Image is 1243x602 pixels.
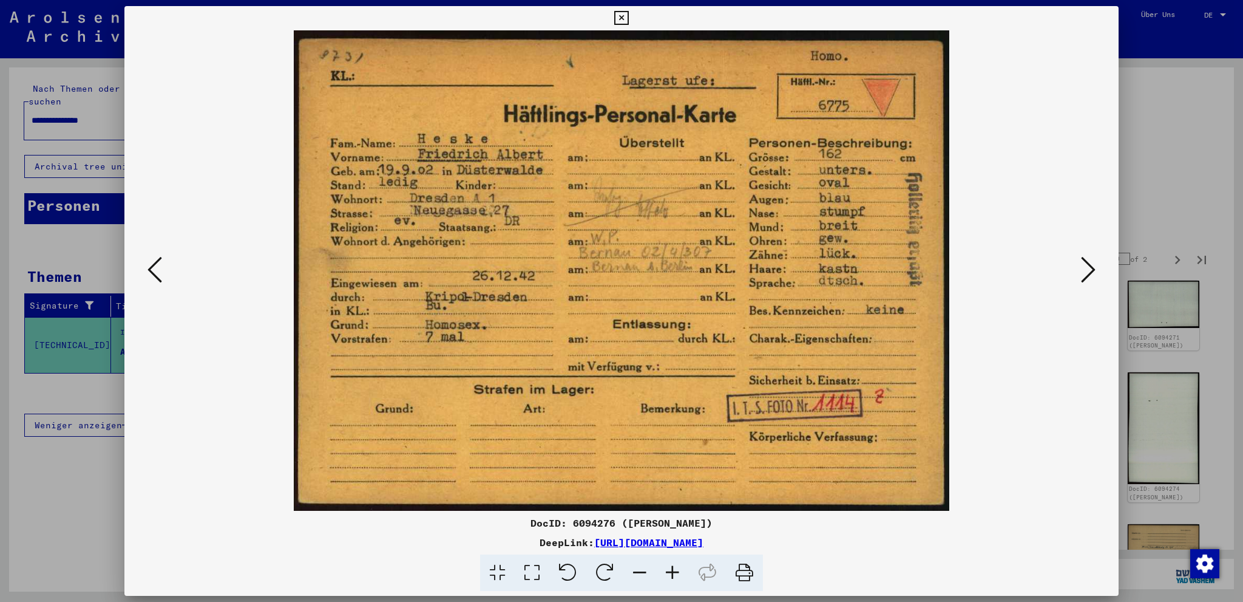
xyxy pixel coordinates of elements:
[1190,549,1219,578] div: Zustimmung ändern
[124,516,1119,530] div: DocID: 6094276 ([PERSON_NAME])
[1190,549,1219,578] img: Zustimmung ändern
[166,30,1077,511] img: 001.jpg
[124,535,1119,550] div: DeepLink:
[594,536,703,549] a: [URL][DOMAIN_NAME]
